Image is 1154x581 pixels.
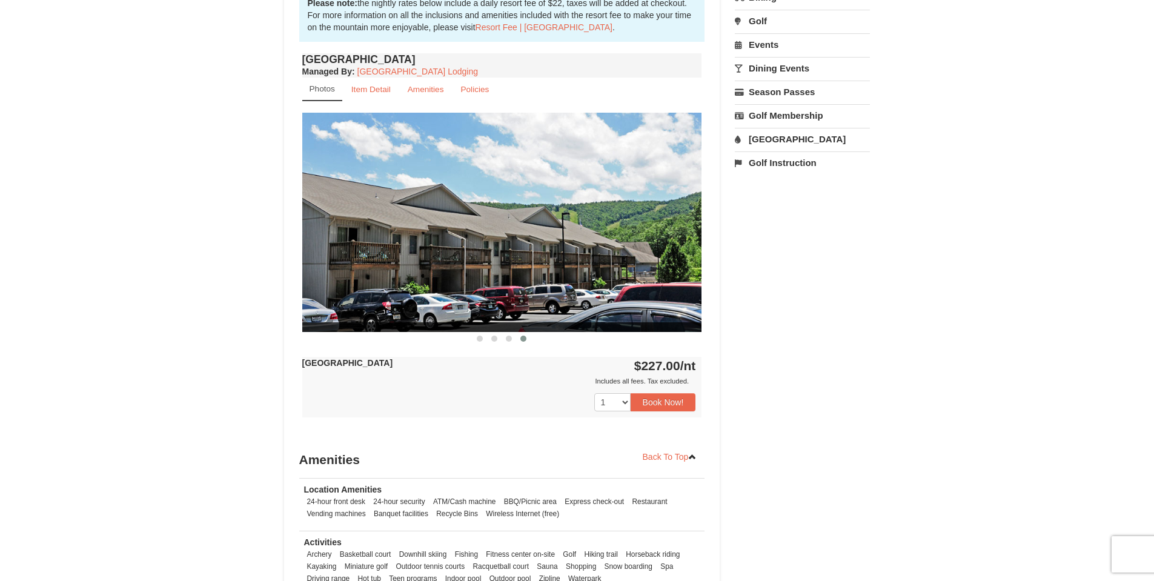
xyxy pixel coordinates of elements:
[634,359,696,373] strong: $227.00
[735,81,870,103] a: Season Passes
[304,548,335,560] li: Archery
[631,393,696,411] button: Book Now!
[302,78,342,101] a: Photos
[469,560,532,573] li: Racquetball court
[302,67,355,76] strong: :
[357,67,478,76] a: [GEOGRAPHIC_DATA] Lodging
[602,560,655,573] li: Snow boarding
[560,548,579,560] li: Golf
[460,85,489,94] small: Policies
[735,104,870,127] a: Golf Membership
[342,560,391,573] li: Miniature golf
[562,496,627,508] li: Express check-out
[476,22,612,32] a: Resort Fee | [GEOGRAPHIC_DATA]
[299,448,705,472] h3: Amenities
[629,496,670,508] li: Restaurant
[304,537,342,547] strong: Activities
[453,78,497,101] a: Policies
[302,113,702,331] img: 18876286-40-c42fb63f.jpg
[483,548,558,560] li: Fitness center on-site
[563,560,599,573] li: Shopping
[304,485,382,494] strong: Location Amenities
[302,53,702,65] h4: [GEOGRAPHIC_DATA]
[304,508,369,520] li: Vending machines
[393,560,468,573] li: Outdoor tennis courts
[302,67,352,76] span: Managed By
[735,128,870,150] a: [GEOGRAPHIC_DATA]
[400,78,452,101] a: Amenities
[657,560,676,573] li: Spa
[371,508,431,520] li: Banquet facilities
[337,548,394,560] li: Basketball court
[735,57,870,79] a: Dining Events
[581,548,621,560] li: Hiking trail
[680,359,696,373] span: /nt
[430,496,499,508] li: ATM/Cash machine
[452,548,481,560] li: Fishing
[483,508,562,520] li: Wireless Internet (free)
[735,33,870,56] a: Events
[623,548,683,560] li: Horseback riding
[501,496,560,508] li: BBQ/Picnic area
[433,508,481,520] li: Recycle Bins
[304,560,340,573] li: Kayaking
[735,10,870,32] a: Golf
[635,448,705,466] a: Back To Top
[304,496,369,508] li: 24-hour front desk
[408,85,444,94] small: Amenities
[370,496,428,508] li: 24-hour security
[351,85,391,94] small: Item Detail
[534,560,560,573] li: Sauna
[302,358,393,368] strong: [GEOGRAPHIC_DATA]
[310,84,335,93] small: Photos
[343,78,399,101] a: Item Detail
[396,548,450,560] li: Downhill skiing
[735,151,870,174] a: Golf Instruction
[302,375,696,387] div: Includes all fees. Tax excluded.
